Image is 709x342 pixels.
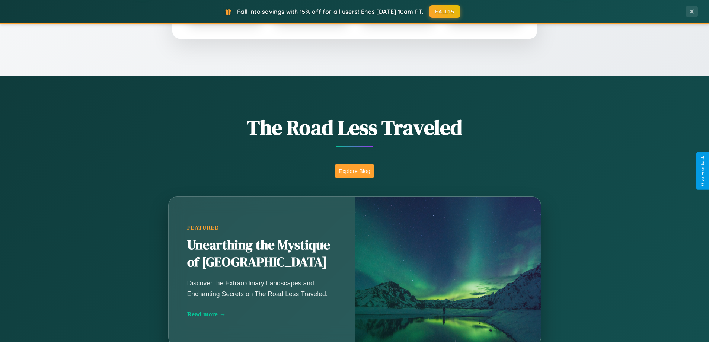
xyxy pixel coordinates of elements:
div: Featured [187,225,336,231]
p: Discover the Extraordinary Landscapes and Enchanting Secrets on The Road Less Traveled. [187,278,336,299]
span: Fall into savings with 15% off for all users! Ends [DATE] 10am PT. [237,8,424,15]
div: Give Feedback [700,156,705,186]
button: FALL15 [429,5,460,18]
h2: Unearthing the Mystique of [GEOGRAPHIC_DATA] [187,237,336,271]
div: Read more → [187,310,336,318]
button: Explore Blog [335,164,374,178]
h1: The Road Less Traveled [131,113,578,142]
